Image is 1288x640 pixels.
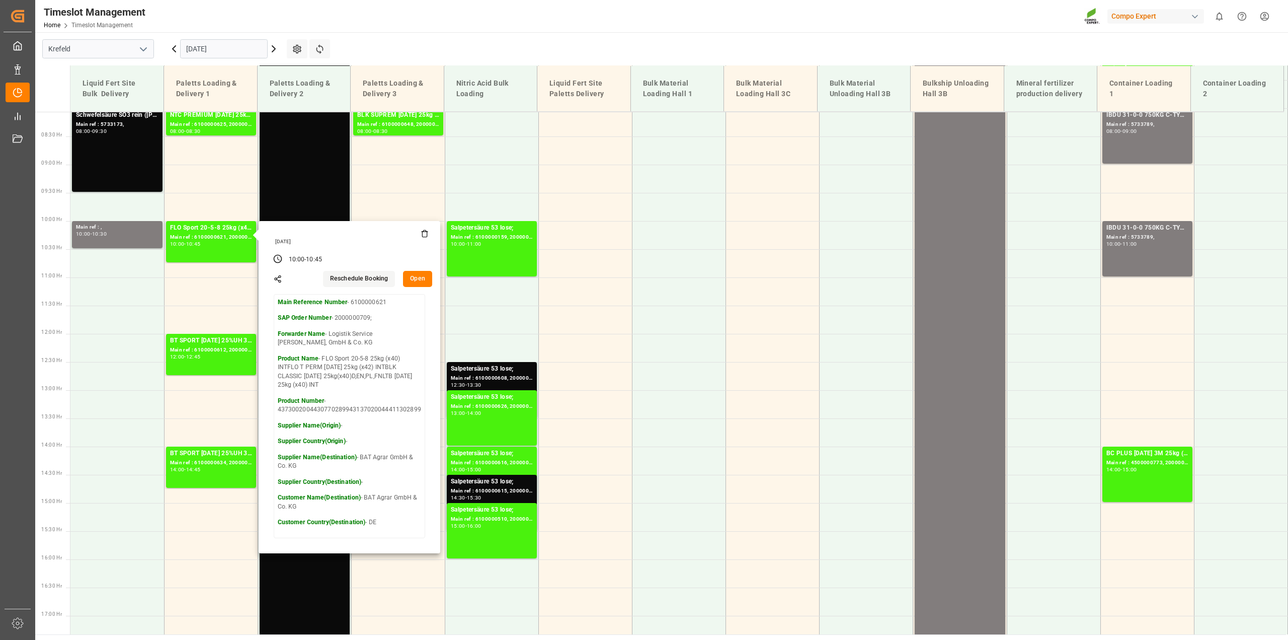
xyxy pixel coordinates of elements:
[372,129,373,133] div: -
[44,5,145,20] div: Timeslot Management
[403,271,432,287] button: Open
[639,74,716,103] div: Bulk Material Loading Hall 1
[278,421,421,431] p: -
[1106,120,1188,129] div: Main ref : 5733789,
[170,467,185,472] div: 14:00
[78,74,155,103] div: Liquid Fert Site Bulk Delivery
[289,255,305,264] div: 10:00
[186,354,201,359] div: 12:45
[41,442,62,448] span: 14:00 Hr
[41,273,62,278] span: 11:00 Hr
[1106,110,1188,120] div: IBDU 31-0-0 750KG C-TYPE BB JP (MIZ);
[465,524,467,528] div: -
[357,120,439,129] div: Main ref : 6100000648, 2000000670;
[278,397,421,414] p: - 4373002004430770289943137020044411302899
[451,392,533,402] div: Salpetersäure 53 lose;
[306,255,322,264] div: 10:45
[186,129,201,133] div: 08:30
[170,223,252,233] div: FLO Sport 20-5-8 25kg (x40) INTFLO T PERM [DATE] 25kg (x42) INTBLK CLASSIC [DATE] 25kg(x40)D,EN,P...
[451,505,533,515] div: Salpetersäure 53 lose;
[451,364,533,374] div: Salpetersäure 53 lose;
[1120,242,1122,246] div: -
[76,120,158,129] div: Main ref : 5733173,
[170,336,252,346] div: BT SPORT [DATE] 25%UH 3M 25kg (x40) INTSUPER FLO T Turf BS 20kg (x50) INTFLO T PERM [DATE] 25kg (...
[467,495,481,500] div: 15:30
[545,74,622,103] div: Liquid Fert Site Paletts Delivery
[1106,459,1188,467] div: Main ref : 4500000773, 2000000422
[373,129,388,133] div: 08:30
[1122,467,1137,472] div: 15:00
[41,499,62,504] span: 15:00 Hr
[359,74,436,103] div: Paletts Loading & Delivery 3
[826,74,903,103] div: Bulk Material Unloading Hall 3B
[186,242,201,246] div: 10:45
[42,39,154,58] input: Type to search/select
[1106,233,1188,242] div: Main ref : 5733789,
[278,478,362,485] strong: Supplier Country(Destination)
[278,355,319,362] strong: Product Name
[184,467,186,472] div: -
[272,238,429,245] div: [DATE]
[451,459,533,467] div: Main ref : 6100000616, 2000000736;
[278,397,325,404] strong: Product Number
[732,74,809,103] div: Bulk Material Loading Hall 3C
[184,242,186,246] div: -
[180,39,268,58] input: DD.MM.YYYY
[278,314,421,323] p: - 2000000709;
[1107,7,1208,26] button: Compo Expert
[92,129,107,133] div: 09:30
[323,271,395,287] button: Reschedule Booking
[278,494,361,501] strong: Customer Name(Destination)
[278,314,332,321] strong: SAP Order Number
[41,470,62,476] span: 14:30 Hr
[41,358,62,363] span: 12:30 Hr
[465,467,467,472] div: -
[919,74,996,103] div: Bulkship Unloading Hall 3B
[266,74,343,103] div: Paletts Loading & Delivery 2
[1106,223,1188,233] div: IBDU 31-0-0 750KG C-TYPE BB JP (MIZ);
[278,437,421,446] p: -
[278,493,421,511] p: - BAT Agrar GmbH & Co. KG
[1199,74,1276,103] div: Container Loading 2
[170,129,185,133] div: 08:00
[467,524,481,528] div: 16:00
[1106,129,1121,133] div: 08:00
[465,242,467,246] div: -
[451,449,533,459] div: Salpetersäure 53 lose;
[1120,129,1122,133] div: -
[170,354,185,359] div: 12:00
[76,223,158,232] div: Main ref : ,
[41,555,62,560] span: 16:00 Hr
[1106,242,1121,246] div: 10:00
[278,519,366,526] strong: Customer Country(Destination)
[304,255,306,264] div: -
[91,232,92,236] div: -
[278,330,326,337] strong: Forwarder Name
[465,495,467,500] div: -
[76,232,91,236] div: 10:00
[186,467,201,472] div: 14:45
[1106,467,1121,472] div: 14:00
[278,330,421,347] p: - Logistik Service [PERSON_NAME], GmbH & Co. KG
[467,242,481,246] div: 11:00
[451,402,533,411] div: Main ref : 6100000626, 2000000738;
[465,411,467,415] div: -
[44,22,60,29] a: Home
[1122,129,1137,133] div: 09:00
[278,454,357,461] strong: Supplier Name(Destination)
[135,41,150,57] button: open menu
[1120,467,1122,472] div: -
[41,301,62,307] span: 11:30 Hr
[467,411,481,415] div: 14:00
[41,160,62,166] span: 09:00 Hr
[170,346,252,354] div: Main ref : 6100000612, 2000000601;
[170,120,252,129] div: Main ref : 6100000625, 2000000497;
[41,217,62,222] span: 10:00 Hr
[451,467,465,472] div: 14:00
[451,242,465,246] div: 10:00
[451,524,465,528] div: 15:00
[170,459,252,467] div: Main ref : 6100000634, 2000000654;
[451,495,465,500] div: 14:30
[451,411,465,415] div: 13:00
[357,129,372,133] div: 08:00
